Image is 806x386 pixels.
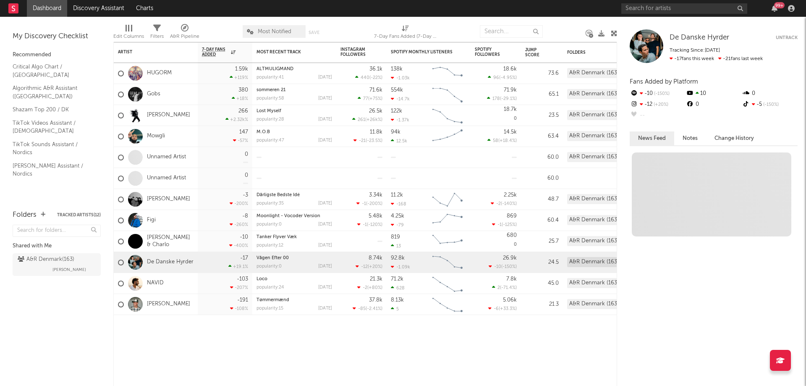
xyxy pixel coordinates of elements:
[318,75,332,80] div: [DATE]
[170,32,199,42] div: A&R Pipeline
[358,96,382,101] div: ( )
[371,76,381,80] span: -22 %
[230,222,248,227] div: -260 %
[525,68,559,79] div: 73.6
[256,96,284,101] div: popularity: 58
[367,202,381,206] span: -200 %
[504,129,517,135] div: 14.5k
[525,257,559,268] div: 24.5
[202,47,229,57] span: 7-Day Fans Added
[493,139,498,143] span: 58
[368,223,381,227] span: -120 %
[567,236,621,246] div: A&R Denmark (163)
[170,21,199,45] div: A&R Pipeline
[630,131,674,145] button: News Feed
[13,118,92,136] a: TikTok Videos Assistant / [DEMOGRAPHIC_DATA]
[353,306,382,311] div: ( )
[256,277,267,281] a: Loco
[185,48,194,56] button: Filter by Artist
[13,50,101,60] div: Recommended
[356,201,382,206] div: ( )
[318,243,332,248] div: [DATE]
[501,286,516,290] span: -71.4 %
[237,276,248,282] div: -103
[147,280,164,287] a: NAVID
[369,297,382,303] div: 37.8k
[240,234,248,240] div: -10
[391,264,410,270] div: -1.09k
[370,276,382,282] div: 21.3k
[670,56,714,61] span: -17 fans this week
[567,257,621,267] div: A&R Denmark (163)
[147,112,190,119] a: [PERSON_NAME]
[429,63,466,84] svg: Chart title
[508,48,517,56] button: Filter by Spotify Followers
[13,140,92,157] a: TikTok Sounds Assistant / Nordics
[525,215,559,226] div: 60.4
[147,175,186,182] a: Unnamed Artist
[776,34,798,42] button: Untrack
[147,91,160,98] a: Gobs
[670,56,763,61] span: -21 fans last week
[567,194,621,204] div: A&R Denmark (163)
[480,25,543,38] input: Search...
[147,301,190,308] a: [PERSON_NAME]
[429,84,466,105] svg: Chart title
[686,99,741,110] div: 0
[475,47,504,57] div: Spotify Followers
[494,307,499,311] span: -6
[318,117,332,122] div: [DATE]
[504,107,517,112] div: 18.7k
[256,243,283,248] div: popularity: 12
[13,241,101,251] div: Shared with Me
[630,99,686,110] div: -12
[225,117,248,122] div: +2.32k %
[18,255,74,265] div: A&R Denmark ( 163 )
[525,47,546,58] div: Jump Score
[147,133,165,140] a: Mowgli
[525,152,559,163] div: 60.0
[487,138,517,143] div: ( )
[256,130,270,134] a: M.O.B
[13,161,92,179] a: [PERSON_NAME] Assistant / Nordics
[240,255,248,261] div: -17
[235,66,248,72] div: 1.59k
[367,307,381,311] span: -2.41 %
[674,131,706,145] button: Notes
[391,96,410,102] div: -14.7k
[256,214,332,218] div: Moonlight - Vocoder Version
[502,265,516,269] span: -150 %
[429,231,466,252] svg: Chart title
[256,277,332,281] div: Loco
[113,21,144,45] div: Edit Columns
[686,88,741,99] div: 10
[340,47,370,57] div: Instagram Followers
[652,102,668,107] span: +20 %
[242,213,248,219] div: -8
[742,88,798,99] div: 0
[57,213,101,217] button: Tracked Artists(12)
[630,110,686,121] div: --
[13,32,101,42] div: My Discovery Checklist
[391,285,405,291] div: 628
[391,234,400,240] div: 819
[229,243,248,248] div: -400 %
[492,222,517,227] div: ( )
[670,34,729,41] span: De Danske Hyrder
[487,96,517,101] div: ( )
[475,231,517,252] div: 0
[550,48,559,57] button: Filter by Jump Score
[494,265,501,269] span: -10
[429,105,466,126] svg: Chart title
[670,34,729,42] a: De Danske Hyrder
[256,256,332,260] div: Vågen Efter 00
[369,108,382,114] div: 26.5k
[324,48,332,56] button: Filter by Most Recent Track
[13,62,92,79] a: Critical Algo Chart / [GEOGRAPHIC_DATA]
[118,50,181,55] div: Artist
[361,76,369,80] span: 440
[630,88,686,99] div: -10
[500,139,516,143] span: +18.4 %
[502,202,516,206] span: -140 %
[256,214,320,218] a: Moonlight - Vocoder Version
